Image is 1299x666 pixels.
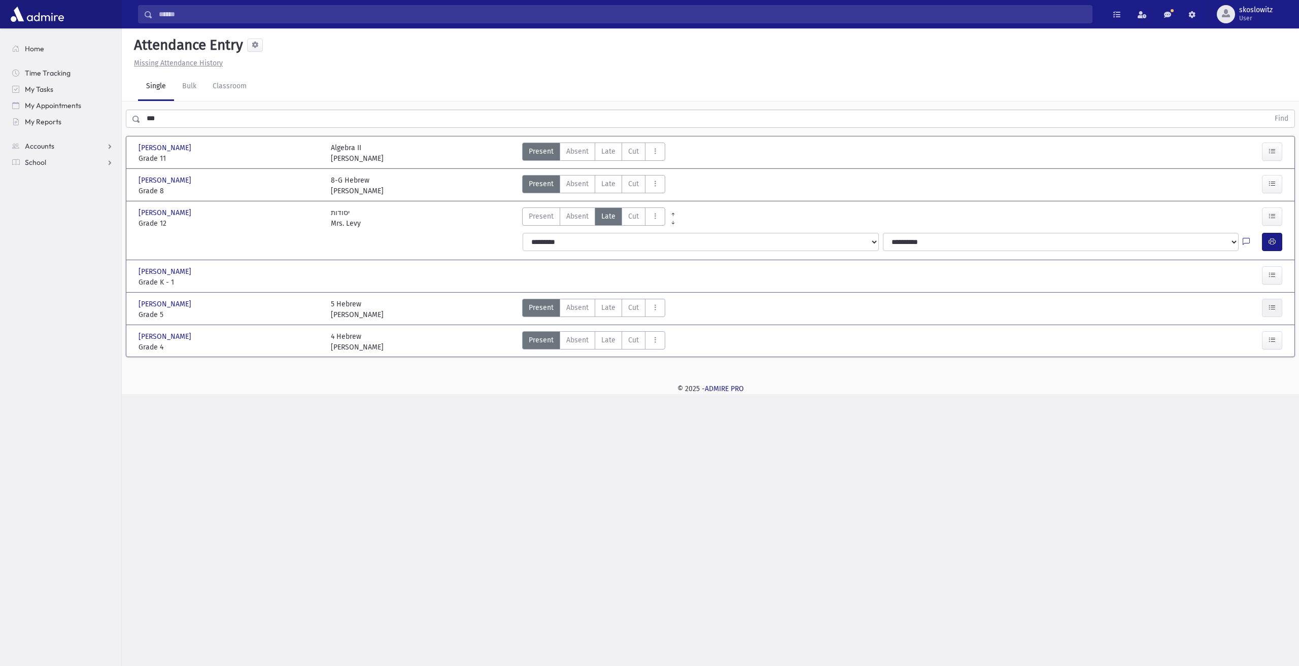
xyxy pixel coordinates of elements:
[1269,110,1294,127] button: Find
[4,41,121,57] a: Home
[4,154,121,170] a: School
[134,59,223,67] u: Missing Attendance History
[566,335,589,345] span: Absent
[522,299,665,320] div: AttTypes
[153,5,1092,23] input: Search
[4,97,121,114] a: My Appointments
[139,143,193,153] span: [PERSON_NAME]
[8,4,66,24] img: AdmirePro
[25,117,61,126] span: My Reports
[522,175,665,196] div: AttTypes
[25,44,44,53] span: Home
[139,153,321,164] span: Grade 11
[529,179,554,189] span: Present
[705,384,744,393] a: ADMIRE PRO
[331,143,384,164] div: Algebra II [PERSON_NAME]
[25,158,46,167] span: School
[139,207,193,218] span: [PERSON_NAME]
[139,299,193,309] span: [PERSON_NAME]
[628,211,639,222] span: Cut
[4,138,121,154] a: Accounts
[1239,14,1273,22] span: User
[601,302,616,313] span: Late
[139,309,321,320] span: Grade 5
[139,342,321,353] span: Grade 4
[331,299,384,320] div: 5 Hebrew [PERSON_NAME]
[628,335,639,345] span: Cut
[1239,6,1273,14] span: skoslowitz
[139,186,321,196] span: Grade 8
[522,207,665,229] div: AttTypes
[522,143,665,164] div: AttTypes
[130,59,223,67] a: Missing Attendance History
[204,73,255,101] a: Classroom
[25,85,53,94] span: My Tasks
[628,179,639,189] span: Cut
[566,211,589,222] span: Absent
[566,179,589,189] span: Absent
[601,146,616,157] span: Late
[601,211,616,222] span: Late
[4,114,121,130] a: My Reports
[628,146,639,157] span: Cut
[139,277,321,288] span: Grade K - 1
[25,142,54,151] span: Accounts
[4,65,121,81] a: Time Tracking
[529,211,554,222] span: Present
[566,146,589,157] span: Absent
[139,218,321,229] span: Grade 12
[139,331,193,342] span: [PERSON_NAME]
[139,266,193,277] span: [PERSON_NAME]
[601,179,616,189] span: Late
[4,81,121,97] a: My Tasks
[331,331,384,353] div: 4 Hebrew [PERSON_NAME]
[566,302,589,313] span: Absent
[25,101,81,110] span: My Appointments
[174,73,204,101] a: Bulk
[529,302,554,313] span: Present
[138,383,1283,394] div: © 2025 -
[331,175,384,196] div: 8-G Hebrew [PERSON_NAME]
[522,331,665,353] div: AttTypes
[529,146,554,157] span: Present
[138,73,174,101] a: Single
[25,68,71,78] span: Time Tracking
[529,335,554,345] span: Present
[331,207,361,229] div: יסודות Mrs. Levy
[139,175,193,186] span: [PERSON_NAME]
[130,37,243,54] h5: Attendance Entry
[628,302,639,313] span: Cut
[601,335,616,345] span: Late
